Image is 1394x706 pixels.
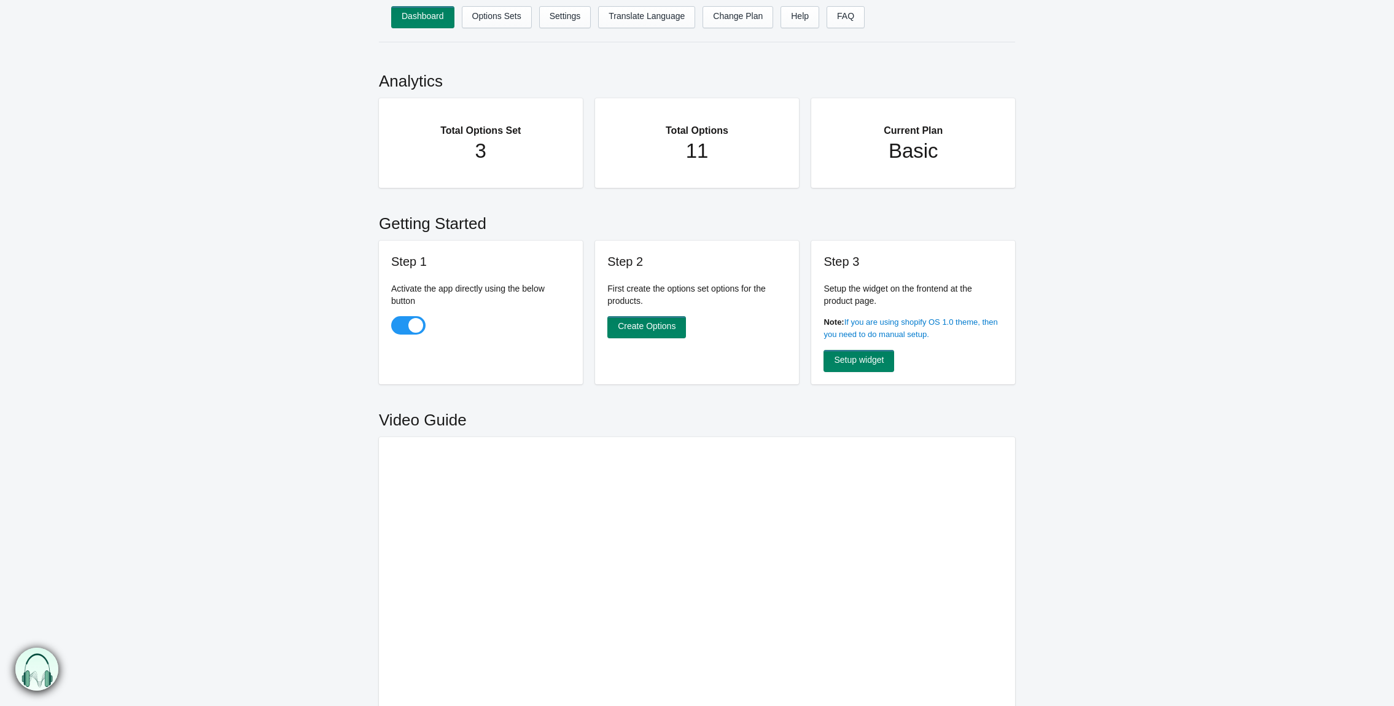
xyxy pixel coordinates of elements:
p: Setup the widget on the frontend at the product page. [824,282,1003,307]
a: Change Plan [703,6,773,28]
h1: 11 [620,139,774,163]
h2: Total Options [620,111,774,139]
h1: Basic [836,139,991,163]
a: If you are using shopify OS 1.0 theme, then you need to do manual setup. [824,317,997,339]
h2: Analytics [379,58,1015,98]
h3: Step 3 [824,253,1003,270]
a: Dashboard [391,6,454,28]
h2: Video Guide [379,397,1015,437]
h2: Getting Started [379,200,1015,241]
h2: Total Options Set [403,111,558,139]
b: Note: [824,317,844,327]
h2: Current Plan [836,111,991,139]
img: bxm.png [16,648,59,691]
h3: Step 1 [391,253,570,270]
a: Translate Language [598,6,695,28]
a: Options Sets [462,6,532,28]
h3: Step 2 [607,253,787,270]
a: Setup widget [824,350,894,372]
a: FAQ [827,6,865,28]
a: Help [781,6,819,28]
a: Create Options [607,316,686,338]
p: Activate the app directly using the below button [391,282,570,307]
a: Settings [539,6,591,28]
h1: 3 [403,139,558,163]
p: First create the options set options for the products. [607,282,787,307]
